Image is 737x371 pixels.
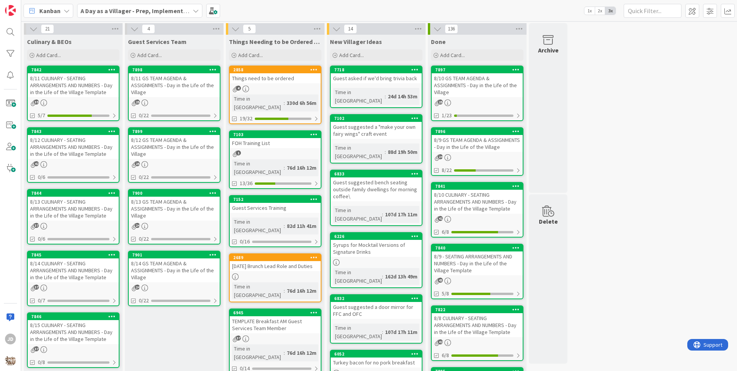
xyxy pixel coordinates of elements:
span: 1/23 [442,111,452,120]
div: 79008/13 GS TEAM AGENDA & ASSIGNMENTS - Day in the Life of the Village [129,190,220,221]
div: 7152 [230,196,321,203]
div: 6226 [331,233,422,240]
div: JD [5,334,16,344]
div: FOH Training List [230,138,321,148]
div: 8/13 GS TEAM AGENDA & ASSIGNMENTS - Day in the Life of the Village [129,197,220,221]
a: 78468/15 CULINARY - SEATING ARRANGEMENTS AND NUMBERS - Day in the Life of the Village Template0/8 [27,312,119,368]
div: Time in [GEOGRAPHIC_DATA] [232,159,284,176]
span: 24 [438,154,443,159]
div: Time in [GEOGRAPHIC_DATA] [232,218,284,234]
a: 2858Things need to be orderedTime in [GEOGRAPHIC_DATA]:330d 6h 56m19/32 [229,66,321,124]
span: 37 [34,285,39,290]
div: 8/9 - SEATING ARRANGEMENTS AND NUMBERS - Day in the Life of the Village Template [432,251,523,275]
a: 79018/14 GS TEAM AGENDA & ASSIGNMENTS - Day in the Life of the Village0/22 [128,251,220,306]
span: 41 [438,216,443,221]
div: 7899 [129,128,220,135]
div: 6945 [233,310,321,315]
div: 7843 [28,128,119,135]
span: 37 [34,223,39,228]
span: : [284,222,285,230]
div: Things need to be ordered [230,73,321,83]
div: 7102 [331,115,422,122]
a: 78438/12 CULINARY - SEATING ARRANGEMENTS AND NUMBERS - Day in the Life of the Village Template0/6 [27,127,119,183]
div: 7822 [432,306,523,313]
div: 2858 [230,66,321,73]
div: 8/11 GS TEAM AGENDA & ASSIGNMENTS - Day in the Life of the Village [129,73,220,97]
div: 7846 [28,313,119,320]
img: Visit kanbanzone.com [5,5,16,16]
span: Guest Services Team [128,38,187,46]
div: 8/14 GS TEAM AGENDA & ASSIGNMENTS - Day in the Life of the Village [129,258,220,282]
div: 6226 [334,234,422,239]
div: Time in [GEOGRAPHIC_DATA] [232,344,284,361]
div: TEMPLATE Breakfast AM Guest Services Team Member [230,316,321,333]
span: 43 [438,278,443,283]
div: 79018/14 GS TEAM AGENDA & ASSIGNMENTS - Day in the Life of the Village [129,251,220,282]
div: 78998/12 GS TEAM AGENDA & ASSIGNMENTS - Day in the Life of the Village [129,128,220,159]
div: 7896 [432,128,523,135]
img: avatar [5,355,16,366]
span: 0/22 [139,111,149,120]
span: : [284,287,285,295]
span: : [382,328,383,336]
div: 8/13 CULINARY - SEATING ARRANGEMENTS AND NUMBERS - Day in the Life of the Village Template [28,197,119,221]
span: Kanban [39,6,61,15]
div: 7841 [432,183,523,190]
span: 14 [344,24,357,34]
div: 6833 [334,171,422,177]
a: 78428/11 CULINARY - SEATING ARRANGEMENTS AND NUMBERS - Day in the Life of the Village Template5/7 [27,66,119,121]
div: 7899 [132,129,220,134]
div: 7900 [129,190,220,197]
a: 78418/10 CULINARY - SEATING ARRANGEMENTS AND NUMBERS - Day in the Life of the Village Template6/8 [431,182,523,238]
a: 78228/8 CULINARY - SEATING ARRANGEMENTS AND NUMBERS - Day in the Life of the Village Template6/8 [431,305,523,361]
div: Archive [538,46,559,55]
span: 6/8 [442,351,449,359]
div: 76d 16h 12m [285,164,318,172]
div: 7103 [233,132,321,137]
span: : [284,349,285,357]
span: 24 [135,223,140,228]
span: : [382,210,383,219]
div: Guest suggested bench seating outside family dwellings for morning coffee\ [331,177,422,201]
div: 7103FOH Training List [230,131,321,148]
div: 6052 [331,351,422,358]
div: 82d 11h 41m [285,222,318,230]
div: 78428/11 CULINARY - SEATING ARRANGEMENTS AND NUMBERS - Day in the Life of the Village Template [28,66,119,97]
span: : [385,148,386,156]
span: 24 [135,285,140,290]
input: Quick Filter... [624,4,681,18]
div: Time in [GEOGRAPHIC_DATA] [333,324,382,341]
div: 7152Guest Services Training [230,196,321,213]
span: 136 [445,24,458,34]
div: 7900 [132,191,220,196]
span: Done [431,38,446,46]
b: A Day as a Villager - Prep, Implement and Execute [81,7,218,15]
span: 21 [41,24,54,34]
span: 0/8 [38,358,45,366]
a: 78978/10 GS TEAM AGENDA & ASSIGNMENTS - Day in the Life of the Village1/23 [431,66,523,121]
div: 7718 [334,67,422,73]
div: 78458/14 CULINARY - SEATING ARRANGEMENTS AND NUMBERS - Day in the Life of the Village Template [28,251,119,282]
div: 6832Guest suggested a door mirror for FFC and OFC [331,295,422,319]
div: Time in [GEOGRAPHIC_DATA] [333,88,385,105]
div: 78418/10 CULINARY - SEATING ARRANGEMENTS AND NUMBERS - Day in the Life of the Village Template [432,183,523,214]
div: 78448/13 CULINARY - SEATING ARRANGEMENTS AND NUMBERS - Day in the Life of the Village Template [28,190,119,221]
div: 7840 [432,245,523,251]
a: 6226Syrups for Mocktail Versions of Signature DrinksTime in [GEOGRAPHIC_DATA]:162d 13h 49m [330,232,422,288]
div: 7152 [233,197,321,202]
div: 8/12 GS TEAM AGENDA & ASSIGNMENTS - Day in the Life of the Village [129,135,220,159]
span: 0/16 [240,238,250,246]
div: 7844 [31,191,119,196]
div: Time in [GEOGRAPHIC_DATA] [333,206,382,223]
a: 2689[DATE] Brunch Lead Role and DutiesTime in [GEOGRAPHIC_DATA]:76d 16h 12m [229,253,321,302]
div: 8/15 CULINARY - SEATING ARRANGEMENTS AND NUMBERS - Day in the Life of the Village Template [28,320,119,344]
div: 78968/9 GS TEAM AGENDA & ASSIGNMENTS - Day in the Life of the Village [432,128,523,152]
span: Support [16,1,35,10]
div: 2858Things need to be ordered [230,66,321,83]
span: 0/22 [139,297,149,305]
div: 78978/10 GS TEAM AGENDA & ASSIGNMENTS - Day in the Life of the Village [432,66,523,97]
div: 7841 [435,184,523,189]
div: 7901 [129,251,220,258]
div: 6945 [230,309,321,316]
span: Add Card... [339,52,364,59]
